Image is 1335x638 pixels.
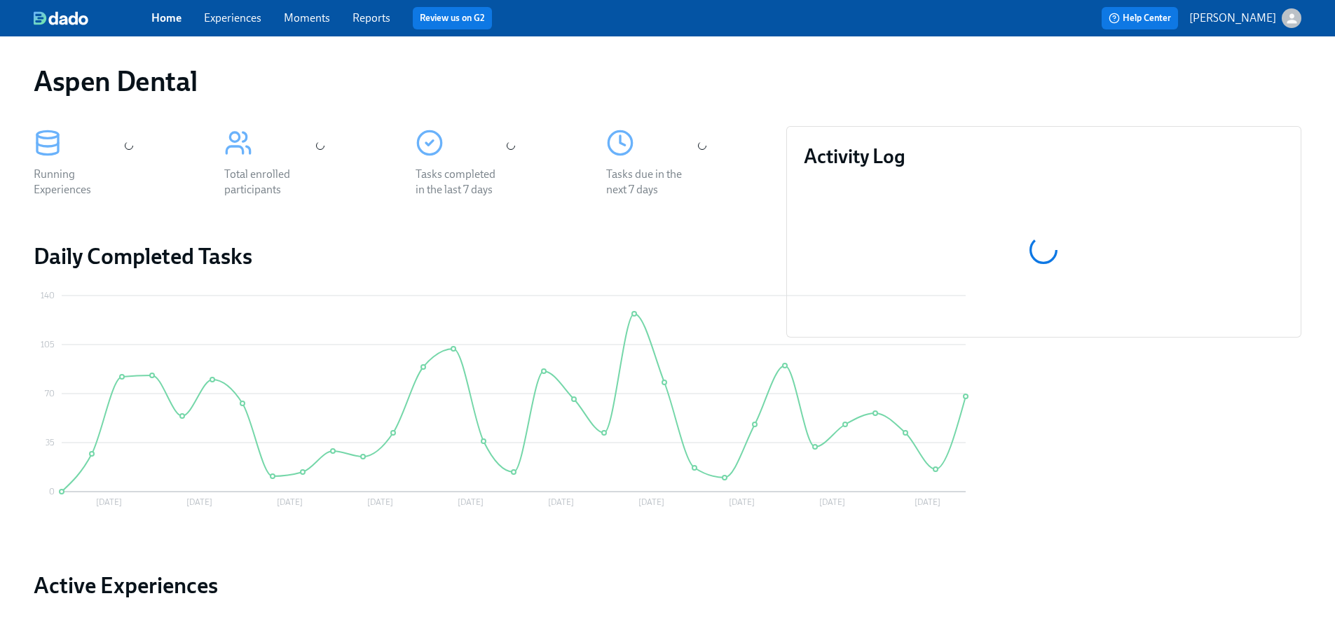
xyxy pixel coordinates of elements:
[729,497,755,507] tspan: [DATE]
[638,497,664,507] tspan: [DATE]
[46,438,55,448] tspan: 35
[1189,8,1301,28] button: [PERSON_NAME]
[151,11,182,25] a: Home
[41,291,55,300] tspan: 140
[34,167,123,197] div: Running Experiences
[1102,7,1178,29] button: Help Center
[416,167,505,197] div: Tasks completed in the last 7 days
[277,497,303,507] tspan: [DATE]
[1189,11,1276,26] p: [PERSON_NAME]
[458,497,484,507] tspan: [DATE]
[204,11,261,25] a: Experiences
[819,497,845,507] tspan: [DATE]
[34,571,764,599] a: Active Experiences
[606,167,696,197] div: Tasks due in the next 7 days
[34,11,88,25] img: dado
[34,11,151,25] a: dado
[186,497,212,507] tspan: [DATE]
[413,7,492,29] button: Review us on G2
[548,497,574,507] tspan: [DATE]
[49,487,55,497] tspan: 0
[45,389,55,398] tspan: 70
[284,11,330,25] a: Moments
[1109,11,1171,25] span: Help Center
[367,497,393,507] tspan: [DATE]
[804,144,1284,169] h3: Activity Log
[96,497,122,507] tspan: [DATE]
[420,11,485,25] a: Review us on G2
[224,167,314,197] div: Total enrolled participants
[34,64,197,98] h1: Aspen Dental
[34,242,764,270] h2: Daily Completed Tasks
[41,340,55,349] tspan: 105
[915,497,940,507] tspan: [DATE]
[352,11,390,25] a: Reports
